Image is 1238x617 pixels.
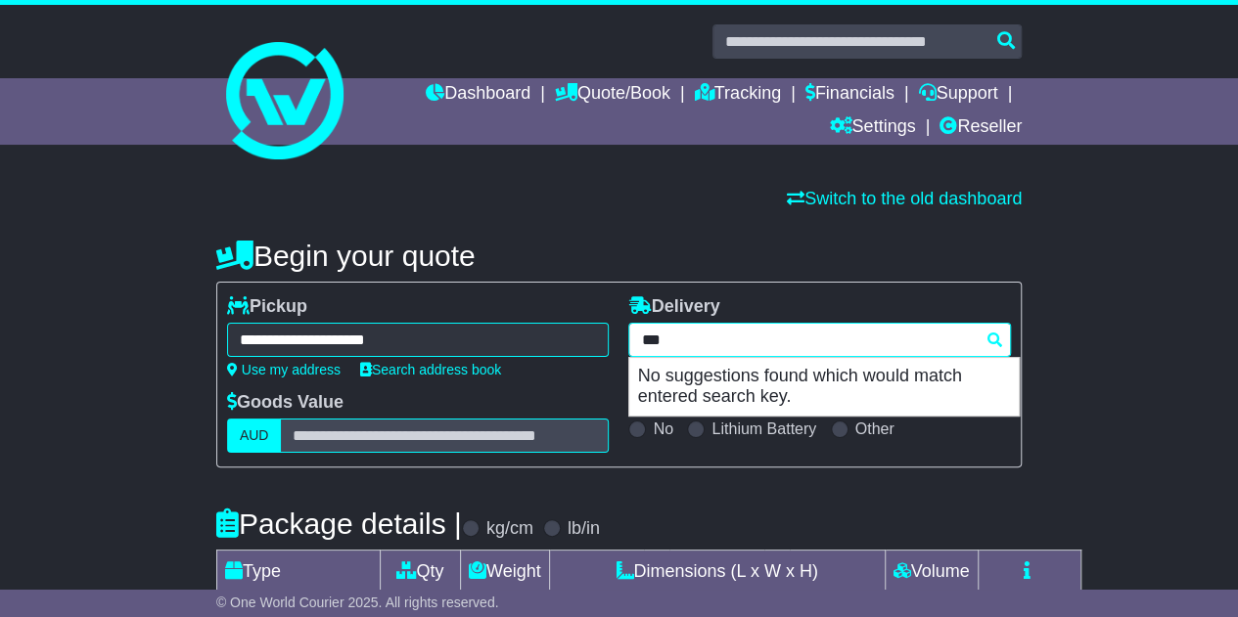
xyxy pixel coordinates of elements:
[380,551,460,594] td: Qty
[711,419,816,438] label: Lithium Battery
[940,111,1022,145] a: Reseller
[216,240,1022,272] h4: Begin your quote
[360,362,501,377] a: Search address book
[805,78,894,111] a: Financials
[885,551,978,594] td: Volume
[227,362,341,377] a: Use my address
[460,551,549,594] td: Weight
[695,78,781,111] a: Tracking
[426,78,530,111] a: Dashboard
[628,323,1011,357] typeahead: Please provide city
[918,78,997,111] a: Support
[568,518,600,540] label: lb/in
[628,296,719,318] label: Delivery
[216,551,380,594] td: Type
[216,595,499,610] span: © One World Courier 2025. All rights reserved.
[216,507,462,540] h4: Package details |
[227,419,282,453] label: AUD
[855,419,894,438] label: Other
[227,296,307,318] label: Pickup
[629,358,1019,416] p: No suggestions found which would match entered search key.
[549,551,885,594] td: Dimensions (L x W x H)
[653,419,672,438] label: No
[829,111,915,145] a: Settings
[486,518,533,540] label: kg/cm
[555,78,670,111] a: Quote/Book
[787,189,1022,208] a: Switch to the old dashboard
[227,392,344,414] label: Goods Value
